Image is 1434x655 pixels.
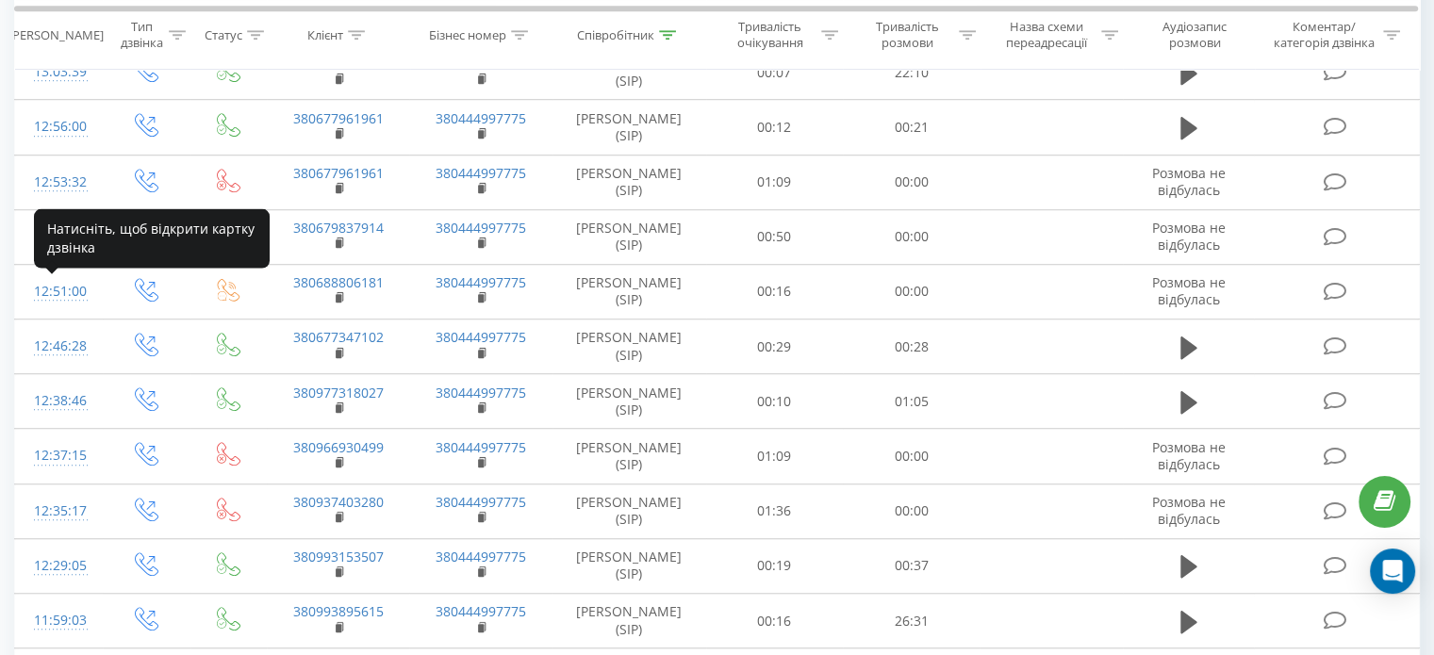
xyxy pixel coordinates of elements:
[436,438,526,456] a: 380444997775
[843,155,980,209] td: 00:00
[293,493,384,511] a: 380937403280
[843,429,980,483] td: 00:00
[1152,273,1226,308] span: Розмова не відбулась
[436,273,526,291] a: 380444997775
[706,429,843,483] td: 01:09
[552,319,706,374] td: [PERSON_NAME] (SIP)
[293,164,384,182] a: 380677961961
[843,374,980,429] td: 01:05
[706,45,843,100] td: 00:07
[552,209,706,264] td: [PERSON_NAME] (SIP)
[843,538,980,593] td: 00:37
[706,155,843,209] td: 01:09
[436,328,526,346] a: 380444997775
[552,538,706,593] td: [PERSON_NAME] (SIP)
[34,273,84,310] div: 12:51:00
[997,20,1096,52] div: Назва схеми переадресації
[552,100,706,155] td: [PERSON_NAME] (SIP)
[436,602,526,620] a: 380444997775
[577,27,654,43] div: Співробітник
[843,264,980,319] td: 00:00
[1152,164,1226,199] span: Розмова не відбулась
[34,602,84,639] div: 11:59:03
[1152,219,1226,254] span: Розмова не відбулась
[293,438,384,456] a: 380966930499
[706,594,843,648] td: 00:16
[119,20,163,52] div: Тип дзвінка
[706,538,843,593] td: 00:19
[843,209,980,264] td: 00:00
[436,384,526,401] a: 380444997775
[436,219,526,237] a: 380444997775
[706,209,843,264] td: 00:50
[436,109,526,127] a: 380444997775
[706,374,843,429] td: 00:10
[552,374,706,429] td: [PERSON_NAME] (SIP)
[843,319,980,374] td: 00:28
[293,273,384,291] a: 380688806181
[429,27,506,43] div: Бізнес номер
[552,45,706,100] td: [PERSON_NAME] (SIP)
[293,384,384,401] a: 380977318027
[8,27,104,43] div: [PERSON_NAME]
[843,100,980,155] td: 00:21
[706,264,843,319] td: 00:16
[34,54,84,90] div: 13:03:39
[34,328,84,365] div: 12:46:28
[1370,549,1415,594] div: Open Intercom Messenger
[436,493,526,511] a: 380444997775
[552,429,706,483] td: [PERSON_NAME] (SIP)
[205,27,242,43] div: Статус
[706,100,843,155] td: 00:12
[1268,20,1378,52] div: Коментар/категорія дзвінка
[293,219,384,237] a: 380679837914
[706,319,843,374] td: 00:29
[843,594,980,648] td: 26:31
[552,594,706,648] td: [PERSON_NAME] (SIP)
[552,155,706,209] td: [PERSON_NAME] (SIP)
[34,164,84,201] div: 12:53:32
[293,602,384,620] a: 380993895615
[293,55,384,73] a: 380987950272
[293,548,384,565] a: 380993153507
[34,548,84,584] div: 12:29:05
[307,27,343,43] div: Клієнт
[706,483,843,538] td: 01:36
[34,493,84,530] div: 12:35:17
[723,20,817,52] div: Тривалість очікування
[552,483,706,538] td: [PERSON_NAME] (SIP)
[552,264,706,319] td: [PERSON_NAME] (SIP)
[843,483,980,538] td: 00:00
[34,437,84,474] div: 12:37:15
[293,109,384,127] a: 380677961961
[843,45,980,100] td: 22:10
[436,55,526,73] a: 380444997775
[34,383,84,419] div: 12:38:46
[1152,438,1226,473] span: Розмова не відбулась
[860,20,954,52] div: Тривалість розмови
[34,208,270,268] div: Натисніть, щоб відкрити картку дзвінка
[34,108,84,145] div: 12:56:00
[1140,20,1250,52] div: Аудіозапис розмови
[436,164,526,182] a: 380444997775
[436,548,526,565] a: 380444997775
[293,328,384,346] a: 380677347102
[1152,493,1226,528] span: Розмова не відбулась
